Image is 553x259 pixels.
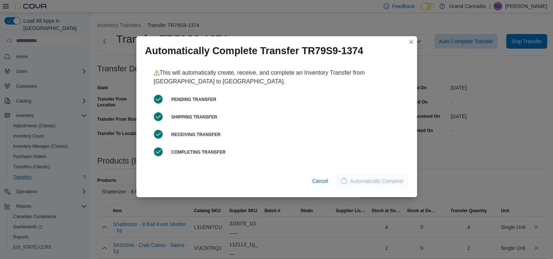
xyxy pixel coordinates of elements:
[145,45,363,57] h1: Automatically Complete Transfer TR79S9-1374
[171,97,399,102] h6: Pending Transfer
[337,174,408,188] button: LoadingAutomatically Complete
[171,149,399,155] h6: Completing Transfer
[171,114,399,120] h6: Shipping Transfer
[407,38,416,46] button: Closes this modal window
[309,174,331,188] button: Cancel
[341,177,348,184] span: Loading
[171,132,399,138] h6: Receiving Transfer
[154,68,399,86] p: This will automatically create, receive, and complete an Inventory Transfer from [GEOGRAPHIC_DATA...
[350,177,404,185] span: Automatically Complete
[312,177,328,185] span: Cancel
